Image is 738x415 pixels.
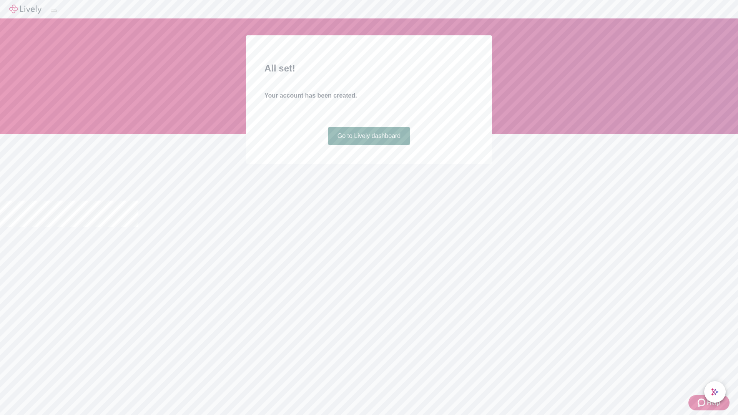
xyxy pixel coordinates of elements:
[264,91,474,100] h4: Your account has been created.
[704,381,726,403] button: chat
[328,127,410,145] a: Go to Lively dashboard
[9,5,42,14] img: Lively
[711,388,719,396] svg: Lively AI Assistant
[688,395,730,410] button: Zendesk support iconHelp
[264,61,474,75] h2: All set!
[698,398,707,407] svg: Zendesk support icon
[51,10,57,12] button: Log out
[707,398,720,407] span: Help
